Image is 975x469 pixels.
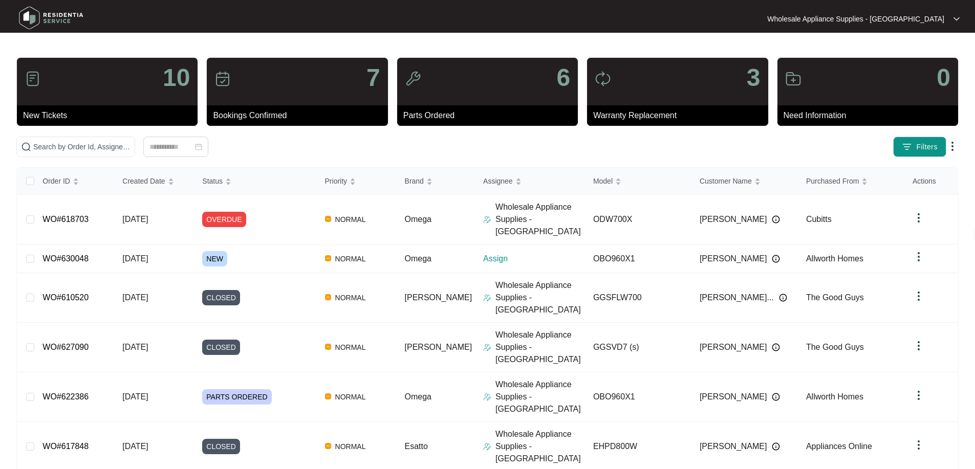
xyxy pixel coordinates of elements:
img: dropdown arrow [913,439,925,451]
img: Vercel Logo [325,294,331,300]
img: icon [595,71,611,87]
span: Omega [405,254,431,263]
img: Vercel Logo [325,216,331,222]
img: dropdown arrow [954,16,960,21]
span: [DATE] [122,442,148,451]
img: Info icon [772,215,780,224]
span: [DATE] [122,343,148,351]
span: [PERSON_NAME] [700,253,767,265]
img: Assigner Icon [483,215,491,224]
span: Brand [405,175,424,187]
span: Status [202,175,223,187]
img: dropdown arrow [913,212,925,224]
img: icon [405,71,421,87]
p: Bookings Confirmed [213,109,387,122]
img: Assigner Icon [483,343,491,351]
img: residentia service logo [15,3,87,33]
img: Vercel Logo [325,393,331,399]
img: Info icon [772,255,780,263]
input: Search by Order Id, Assignee Name, Customer Name, Brand and Model [33,141,131,152]
img: dropdown arrow [913,389,925,401]
img: dropdown arrow [946,140,959,152]
span: [PERSON_NAME] [405,293,472,302]
img: Vercel Logo [325,344,331,350]
img: dropdown arrow [913,340,925,352]
td: OBO960X1 [585,372,691,422]
p: 6 [556,65,570,90]
img: dropdown arrow [913,251,925,263]
p: Wholesale Appliance Supplies - [GEOGRAPHIC_DATA] [495,428,585,465]
span: CLOSED [202,290,240,305]
span: NORMAL [331,292,370,304]
span: [PERSON_NAME] [700,391,767,403]
p: 10 [163,65,190,90]
th: Priority [317,168,397,195]
span: NORMAL [331,213,370,226]
span: Filters [916,142,938,152]
p: Wholesale Appliance Supplies - [GEOGRAPHIC_DATA] [495,201,585,238]
span: NORMAL [331,391,370,403]
img: Info icon [772,393,780,401]
span: The Good Guys [806,293,864,302]
span: NORMAL [331,440,370,453]
td: OBO960X1 [585,244,691,273]
span: Order ID [42,175,70,187]
p: Wholesale Appliance Supplies - [GEOGRAPHIC_DATA] [767,14,944,24]
span: Customer Name [700,175,752,187]
span: [PERSON_NAME] [700,341,767,353]
span: Allworth Homes [806,254,863,263]
img: Assigner Icon [483,393,491,401]
span: Purchased From [806,175,859,187]
td: GGSFLW700 [585,273,691,323]
a: WO#630048 [42,254,89,263]
th: Order ID [34,168,114,195]
img: icon [25,71,41,87]
span: CLOSED [202,439,240,454]
span: Assignee [483,175,513,187]
p: Need Information [784,109,958,122]
img: Assigner Icon [483,442,491,451]
span: Cubitts [806,215,832,224]
th: Model [585,168,691,195]
span: PARTS ORDERED [202,389,271,405]
span: CLOSED [202,340,240,355]
span: [DATE] [122,392,148,401]
button: filter iconFilters [893,137,946,157]
th: Assignee [475,168,585,195]
th: Status [194,168,316,195]
img: search-icon [21,142,31,152]
a: WO#622386 [42,392,89,401]
th: Created Date [114,168,194,195]
p: 0 [937,65,950,90]
img: Vercel Logo [325,255,331,261]
span: [DATE] [122,254,148,263]
img: icon [785,71,801,87]
img: Info icon [772,442,780,451]
img: Vercel Logo [325,443,331,449]
p: Assign [483,253,585,265]
span: NORMAL [331,253,370,265]
p: Warranty Replacement [593,109,768,122]
p: 3 [747,65,761,90]
span: [PERSON_NAME]... [700,292,774,304]
span: [DATE] [122,215,148,224]
img: dropdown arrow [913,290,925,302]
td: GGSVD7 (s) [585,323,691,372]
a: WO#627090 [42,343,89,351]
img: Assigner Icon [483,294,491,302]
a: WO#618703 [42,215,89,224]
p: Wholesale Appliance Supplies - [GEOGRAPHIC_DATA] [495,329,585,366]
img: Info icon [779,294,787,302]
a: WO#617848 [42,442,89,451]
span: [PERSON_NAME] [700,213,767,226]
p: 7 [366,65,380,90]
img: Info icon [772,343,780,351]
span: Priority [325,175,348,187]
span: Created Date [122,175,165,187]
th: Purchased From [798,168,904,195]
span: [PERSON_NAME] [405,343,472,351]
span: [PERSON_NAME] [700,440,767,453]
a: WO#610520 [42,293,89,302]
td: ODW700X [585,195,691,244]
th: Brand [397,168,475,195]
